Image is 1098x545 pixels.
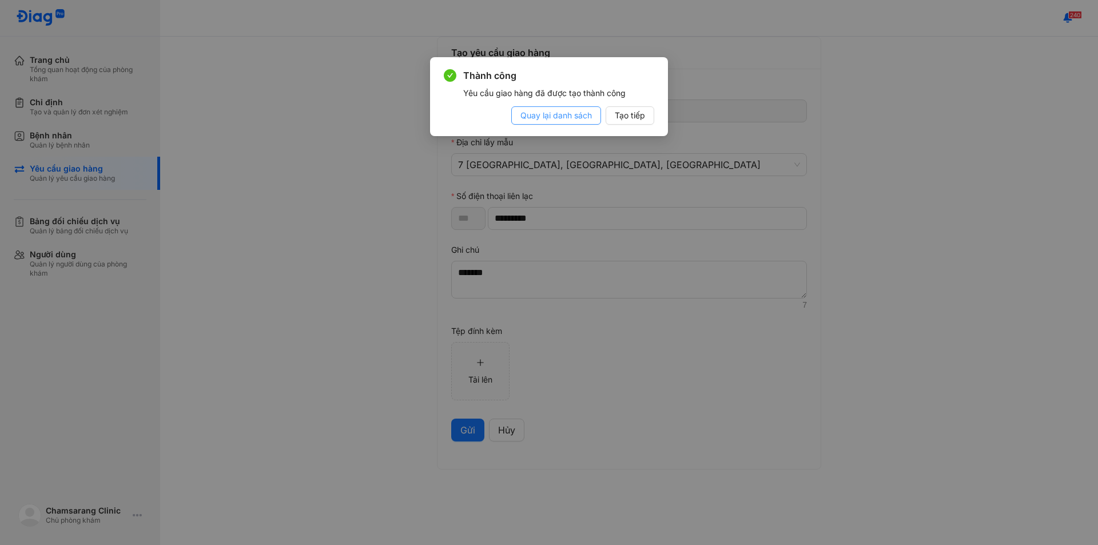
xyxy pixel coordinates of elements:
[511,106,601,125] button: Quay lại danh sách
[615,109,645,122] span: Tạo tiếp
[463,69,654,82] span: Thành công
[520,109,592,122] span: Quay lại danh sách
[606,106,654,125] button: Tạo tiếp
[463,87,654,100] div: Yêu cầu giao hàng đã được tạo thành công
[444,69,456,82] span: check-circle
